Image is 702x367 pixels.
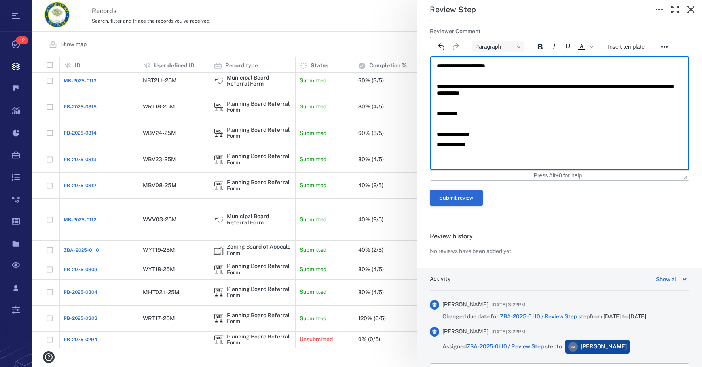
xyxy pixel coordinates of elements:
button: Undo [435,41,448,52]
div: Press Alt+0 for help [516,172,600,179]
span: Assigned step to [442,343,562,351]
div: Show all [656,274,678,284]
button: Reveal or hide additional toolbar items [658,41,671,52]
span: [PERSON_NAME] [581,343,627,351]
span: Insert template [608,44,645,50]
span: [DATE] [629,313,646,319]
div: Text color Black [575,41,595,52]
body: Rich Text Area. Press ALT-0 for help. [6,6,252,13]
button: Bold [533,41,547,52]
button: Toggle Fullscreen [667,2,683,17]
div: Press the Up and Down arrow keys to resize the editor. [684,172,688,179]
button: Submit review [430,190,483,206]
h5: Review Step [430,5,476,15]
span: Help [18,6,34,13]
button: Block Paragraph [472,41,524,52]
a: ZBA-2025-0110 / Review Step [467,343,544,350]
span: Changed due date for step from to [442,313,646,321]
h6: Reviewer Comment [430,28,689,36]
div: J M [568,342,578,352]
button: Close [683,2,699,17]
button: Toggle to Edit Boxes [651,2,667,17]
span: Paragraph [475,44,514,50]
span: 12 [16,36,28,44]
span: [DATE] 3:22PM [491,300,526,310]
button: Underline [561,41,575,52]
span: [DATE] [603,313,621,319]
button: Italic [547,41,561,52]
button: Redo [449,41,462,52]
a: ZBA-2025-0110 / Review Step [500,313,577,319]
h6: Review history [430,232,689,241]
iframe: Rich Text Area [430,56,689,170]
button: Insert template [605,41,648,52]
span: [PERSON_NAME] [442,301,488,309]
span: [PERSON_NAME] [442,328,488,336]
span: [DATE] 3:22PM [491,327,526,337]
h6: Activity [430,275,451,283]
p: No reviews have been added yet. [430,247,512,255]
